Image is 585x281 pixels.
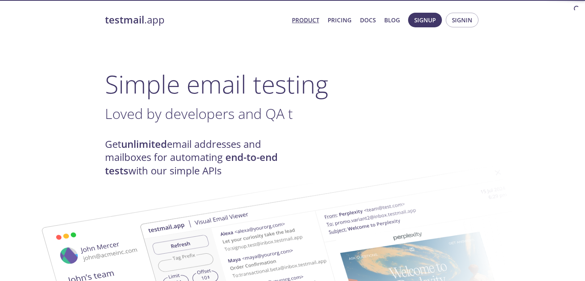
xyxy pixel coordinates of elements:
span: Loved by developers and QA t [105,104,293,123]
a: testmail.app [105,13,286,27]
button: Signin [446,13,478,27]
a: Docs [360,15,376,25]
span: Signup [414,15,436,25]
span: Signin [452,15,472,25]
h1: Simple email testing [105,69,480,99]
h4: Get email addresses and mailboxes for automating with our simple APIs [105,138,293,177]
strong: testmail [105,13,144,27]
button: Signup [408,13,442,27]
a: Product [292,15,319,25]
a: Blog [384,15,400,25]
a: Pricing [328,15,352,25]
strong: unlimited [121,137,167,151]
strong: end-to-end tests [105,151,278,177]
